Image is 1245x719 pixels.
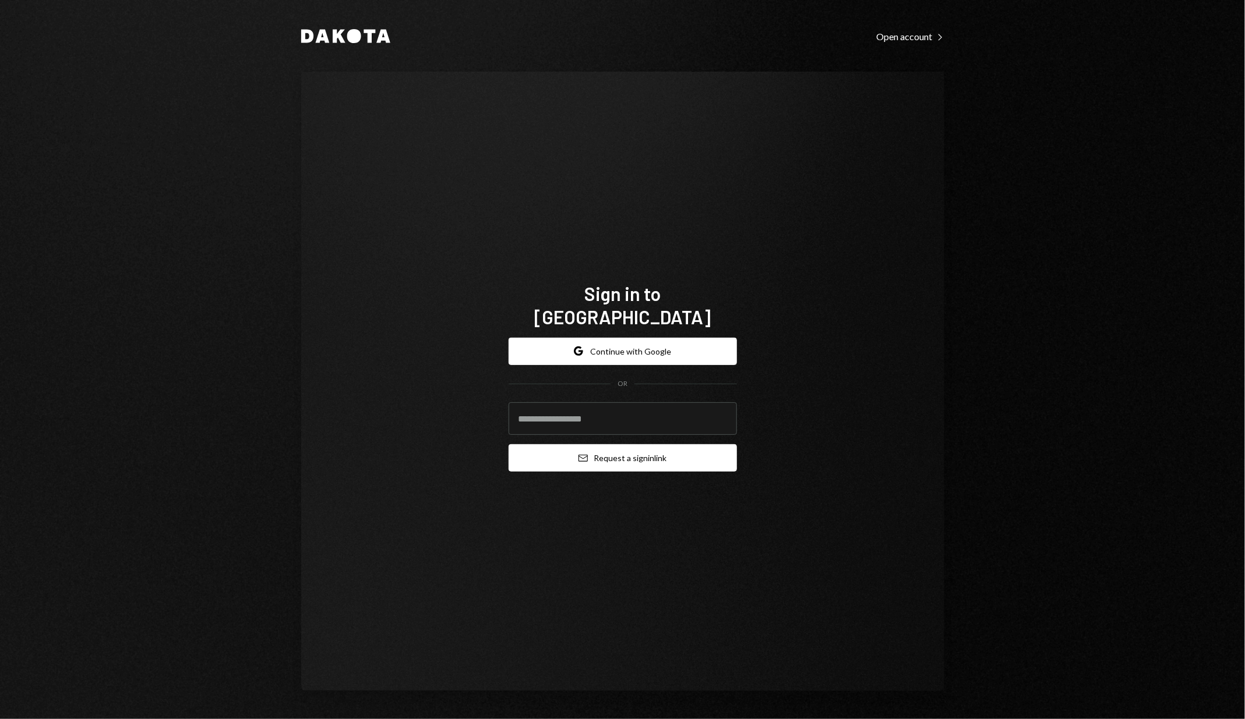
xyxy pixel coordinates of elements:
button: Continue with Google [509,338,737,365]
div: Open account [877,31,944,42]
div: OR [618,379,627,389]
button: Request a signinlink [509,444,737,472]
h1: Sign in to [GEOGRAPHIC_DATA] [509,282,737,328]
a: Open account [877,30,944,42]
